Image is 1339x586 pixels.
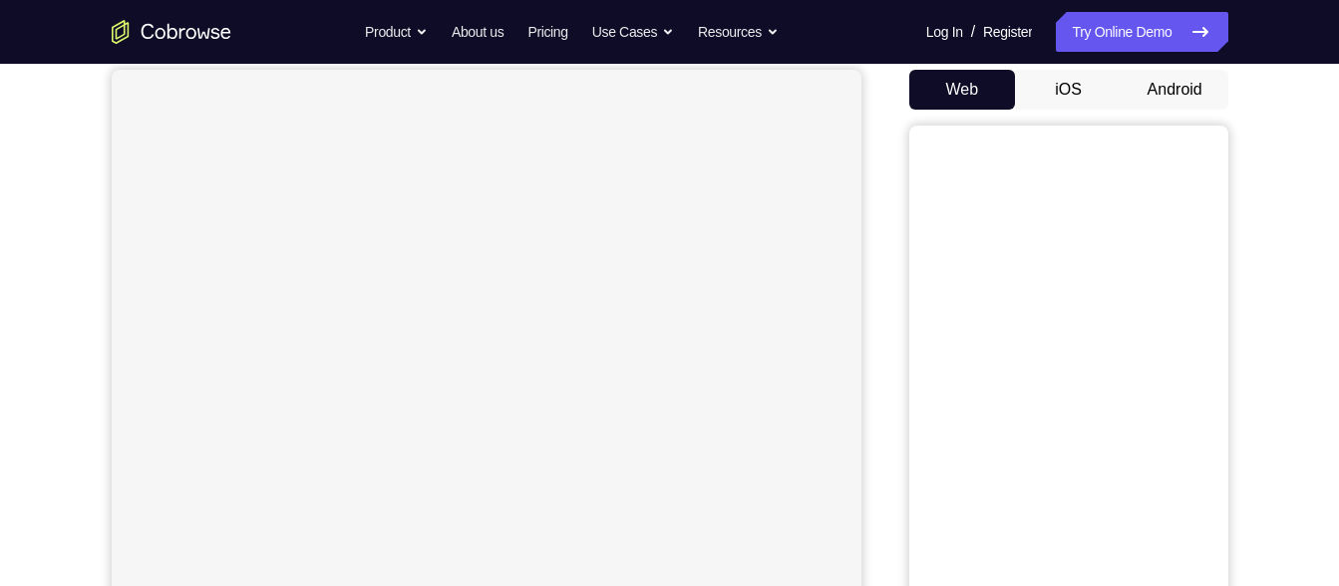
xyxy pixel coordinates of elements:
[1122,70,1228,110] button: Android
[909,70,1016,110] button: Web
[698,12,779,52] button: Resources
[112,20,231,44] a: Go to the home page
[527,12,567,52] a: Pricing
[983,12,1032,52] a: Register
[1015,70,1122,110] button: iOS
[971,20,975,44] span: /
[1056,12,1227,52] a: Try Online Demo
[592,12,674,52] button: Use Cases
[452,12,503,52] a: About us
[926,12,963,52] a: Log In
[365,12,428,52] button: Product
